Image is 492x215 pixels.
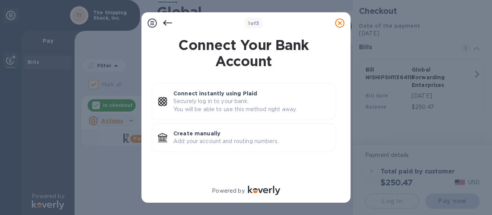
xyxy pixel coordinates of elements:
[248,20,259,26] b: of 3
[173,90,329,97] p: Connect instantly using Plaid
[248,186,280,195] img: Logo
[148,37,339,69] h1: Connect Your Bank Account
[173,137,329,145] p: Add your account and routing numbers.
[173,130,329,137] p: Create manually
[212,187,244,195] p: Powered by
[173,97,329,113] p: Securely log in to your bank. You will be able to use this method right away.
[248,20,250,26] span: 1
